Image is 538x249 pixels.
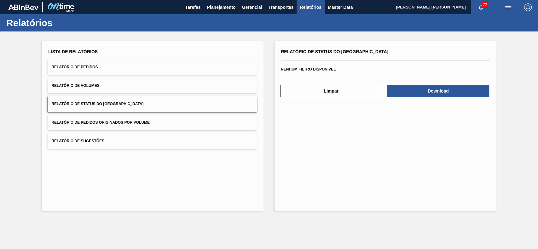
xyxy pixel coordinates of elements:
[48,78,257,93] button: Relatório de Volumes
[482,1,488,8] span: 72
[51,65,98,69] span: Relatório de Pedidos
[51,139,104,143] span: Relatório de Sugestões
[48,115,257,130] button: Relatório de Pedidos Originados por Volume
[48,133,257,149] button: Relatório de Sugestões
[48,49,98,54] span: Lista de Relatórios
[387,85,489,97] button: Download
[268,3,293,11] span: Transportes
[185,3,201,11] span: Tarefas
[242,3,262,11] span: Gerencial
[504,3,512,11] img: userActions
[48,59,257,75] button: Relatório de Pedidos
[328,3,353,11] span: Master Data
[471,3,491,12] button: Notificações
[524,3,532,11] img: Logout
[207,3,235,11] span: Planejamento
[281,67,336,71] span: Nenhum filtro disponível
[8,4,38,10] img: TNhmsLtSVTkK8tSr43FrP2fwEKptu5GPRR3wAAAABJRU5ErkJggg==
[51,120,150,125] span: Relatório de Pedidos Originados por Volume
[51,83,99,88] span: Relatório de Volumes
[48,96,257,112] button: Relatório de Status do [GEOGRAPHIC_DATA]
[281,49,388,54] span: Relatório de Status do [GEOGRAPHIC_DATA]
[300,3,321,11] span: Relatórios
[280,85,382,97] button: Limpar
[6,19,118,26] h1: Relatórios
[51,102,143,106] span: Relatório de Status do [GEOGRAPHIC_DATA]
